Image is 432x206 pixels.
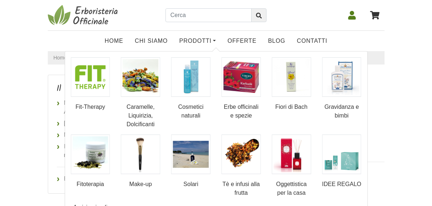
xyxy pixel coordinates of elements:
[121,135,160,189] a: Make-up
[129,34,173,48] a: Chi Siamo
[221,57,261,97] img: Erbe officinali e spezie
[322,135,361,189] a: IDEE REGALO
[221,135,261,174] img: Tè e infusi alla frutta
[57,173,158,185] a: Esci
[57,97,158,118] a: Modifica le Informazioni del tuo Account
[272,135,311,174] img: Oggettistica per la casa
[171,57,211,97] img: Cosmetici naturali
[272,57,311,97] img: Fiori di Bach
[48,4,120,26] img: Erboristeria Officinale
[165,8,251,22] input: Cerca
[71,57,110,97] img: Fit-Therapy
[221,135,261,197] a: Tè e infusi alla frutta
[272,135,311,197] a: Oggettistica per la casa
[121,135,160,174] img: Make-up
[57,129,158,141] a: Modifica i tuoi indirizzi in rubrica
[54,54,67,62] a: Home
[222,34,262,48] a: OFFERTE
[99,34,129,48] a: Home
[291,34,333,48] a: Contatti
[171,135,211,189] a: Solari
[221,57,261,120] a: Erbe officinali e spezie
[322,57,361,97] img: Gravidanza e bimbi
[262,34,291,48] a: Blog
[57,141,158,161] a: Iscriviti / Cancellati dalla newsletter
[322,57,361,120] a: Gravidanza e bimbi
[48,51,385,65] nav: breadcrumb
[71,135,110,189] a: Fitoterapia
[57,84,158,94] h4: Il Mio Account
[322,135,361,174] img: IDEE REGALO
[272,57,311,111] a: Fiori di Bach
[171,57,211,120] a: Cosmetici naturali
[171,135,211,174] img: Solari
[121,57,160,97] img: Caramelle, Liquirizia, Dolcificanti
[173,34,222,48] a: Prodotti
[71,57,110,111] a: Fit-Therapy
[71,135,110,174] img: Fitoterapia
[121,57,160,129] a: Caramelle, Liquirizia, Dolcificanti
[57,118,158,129] a: [MEDICAL_DATA] la Password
